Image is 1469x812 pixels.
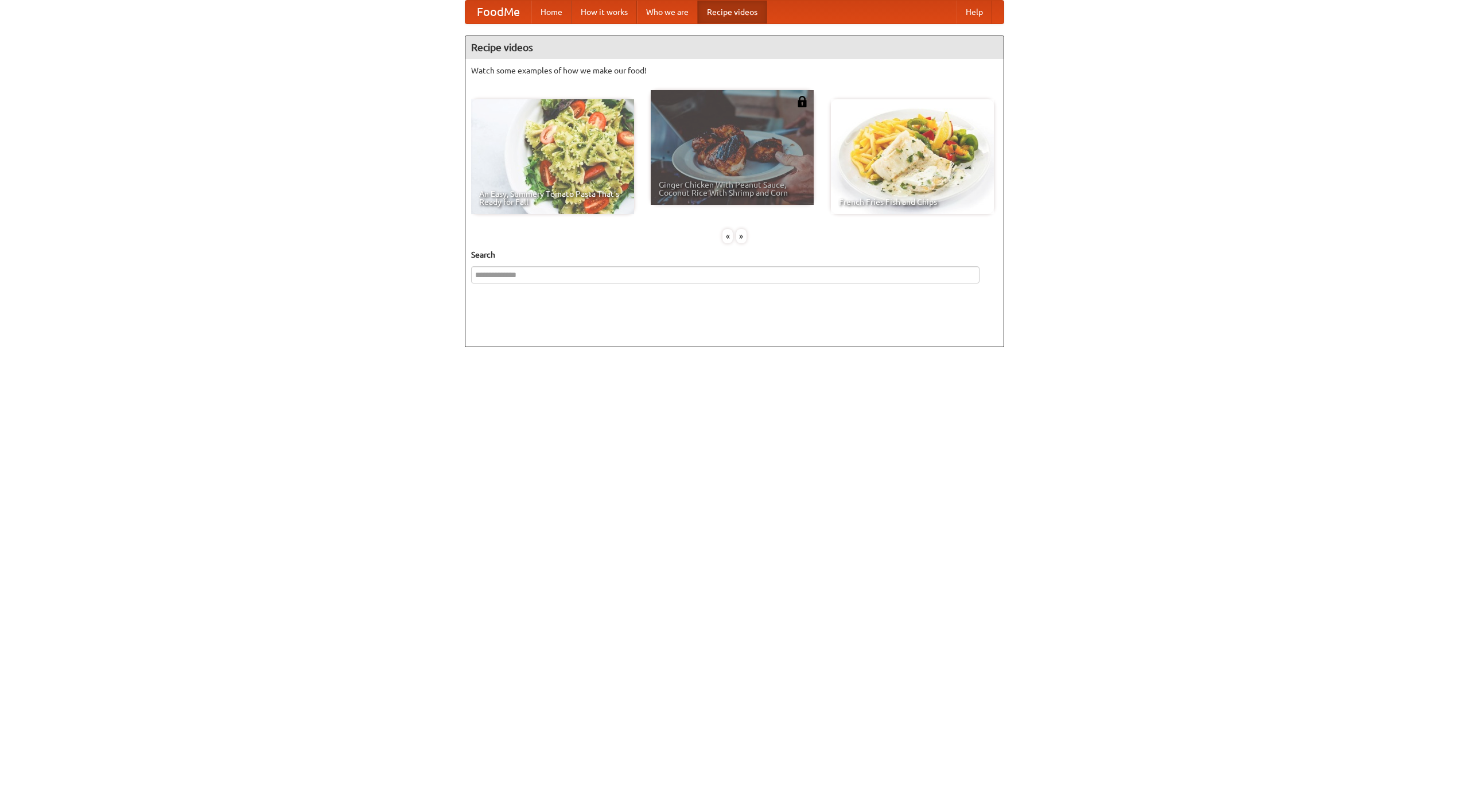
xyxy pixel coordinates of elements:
[637,1,698,24] a: Who we are
[831,99,994,214] a: French Fries Fish and Chips
[957,1,992,24] a: Help
[698,1,767,24] a: Recipe videos
[465,1,531,24] a: FoodMe
[471,99,634,214] a: An Easy, Summery Tomato Pasta That's Ready for Fall
[722,229,733,243] div: «
[479,190,626,206] span: An Easy, Summery Tomato Pasta That's Ready for Fall
[465,36,1004,59] h4: Recipe videos
[471,65,998,76] p: Watch some examples of how we make our food!
[572,1,637,24] a: How it works
[471,249,998,261] h5: Search
[839,198,986,206] span: French Fries Fish and Chips
[796,96,808,107] img: 483408.png
[736,229,747,243] div: »
[531,1,572,24] a: Home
